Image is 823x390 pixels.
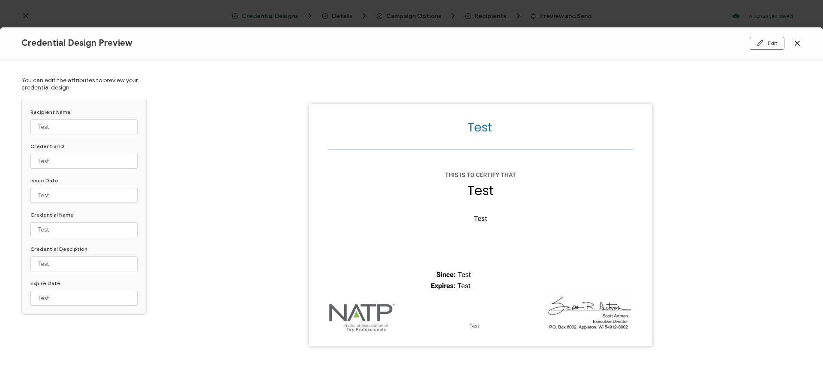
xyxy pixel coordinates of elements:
input: [attribute.tag] [30,154,138,169]
p: Recipient Name [30,109,138,115]
input: [attribute.tag] [30,291,138,306]
img: certificate preview [309,104,652,346]
input: [attribute.tag] [30,222,138,237]
p: Credential ID [30,143,138,149]
input: [attribute.tag] [30,119,138,134]
p: Credential Name [30,211,138,218]
input: [attribute.tag] [30,256,138,271]
iframe: Chat Widget [780,349,823,390]
span: Credential Design Preview [21,38,132,48]
button: Edit [750,37,784,50]
p: Credential Desciption [30,246,138,252]
p: Issue Date [30,177,138,184]
p: Expire Date [30,280,138,286]
p: You can edit the attributes to preview your credential design. [21,77,147,91]
input: [attribute.tag] [30,188,138,203]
